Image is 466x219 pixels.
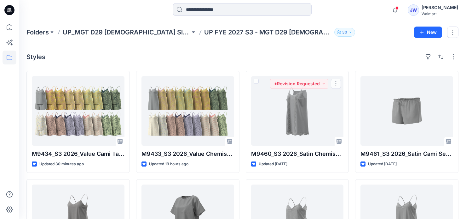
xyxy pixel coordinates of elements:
a: M9434_S3 2026_Value Cami Tap_Midpoint [32,76,124,146]
p: Updated 19 hours ago [149,161,188,167]
p: UP FYE 2027 S3 - MGT D29 [DEMOGRAPHIC_DATA] Sleepwear [204,28,332,37]
div: [PERSON_NAME] [422,4,458,11]
div: JW [408,4,419,16]
button: New [414,27,442,38]
p: 30 [342,29,347,36]
a: M9433_S3 2026_Value Chemise_Midpoint [141,76,234,146]
p: M9461_S3 2026_Satin Cami Set Opt 3_Midpoint [360,149,453,158]
p: Updated 30 minutes ago [39,161,84,167]
p: Updated [DATE] [259,161,287,167]
a: M9461_S3 2026_Satin Cami Set Opt 3_Midpoint [360,76,453,146]
p: M9434_S3 2026_Value Cami Tap_Midpoint [32,149,124,158]
p: Updated [DATE] [368,161,397,167]
button: 30 [334,28,355,37]
p: M9433_S3 2026_Value Chemise_Midpoint [141,149,234,158]
div: Walmart [422,11,458,16]
a: Folders [26,28,49,37]
h4: Styles [26,53,45,61]
p: M9460_S3 2026_Satin Chemise Opt 2_Midpoint [251,149,344,158]
a: M9460_S3 2026_Satin Chemise Opt 2_Midpoint [251,76,344,146]
a: UP_MGT D29 [DEMOGRAPHIC_DATA] Sleep [63,28,190,37]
